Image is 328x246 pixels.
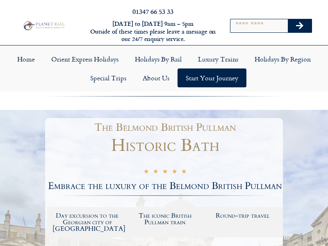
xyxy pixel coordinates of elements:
div: 5/5 [143,168,187,176]
h2: Round-trip travel [208,212,278,219]
i: ★ [181,169,187,176]
a: Start your Journey [178,68,246,87]
a: Holidays by Region [246,50,319,68]
button: Search [288,19,312,32]
h1: The Belmond British Pullman [51,122,279,133]
a: Orient Express Holidays [43,50,127,68]
i: ★ [153,169,158,176]
a: Home [9,50,43,68]
img: Planet Rail Train Holidays Logo [22,20,66,31]
a: Special Trips [82,68,134,87]
h1: Historic Bath [47,137,283,154]
a: Holidays by Rail [127,50,190,68]
h2: The iconic British Pullman train [130,212,200,225]
nav: Menu [4,50,324,87]
i: ★ [143,169,149,176]
a: About Us [134,68,178,87]
i: ★ [162,169,168,176]
h6: [DATE] to [DATE] 9am – 5pm Outside of these times please leave a message on our 24/7 enquiry serv... [89,20,216,43]
a: Luxury Trains [190,50,246,68]
a: 01347 66 53 33 [132,7,173,16]
h2: Day excursion to the Georgian city of [GEOGRAPHIC_DATA] [52,212,122,232]
i: ★ [172,169,177,176]
h2: Embrace the luxury of the Belmond British Pullman [47,181,283,191]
